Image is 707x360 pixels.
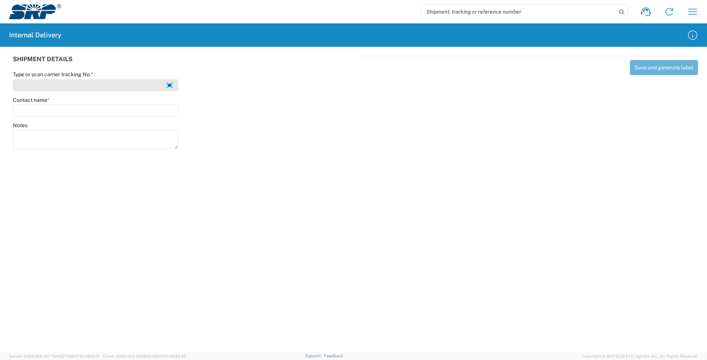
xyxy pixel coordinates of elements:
[71,354,99,358] span: [DATE] 09:51:11
[9,4,61,19] img: srp
[13,97,49,103] label: Contact name
[324,354,343,358] a: Feedback
[102,354,186,358] span: Client: 2025.18.0-9839db4
[582,353,698,360] span: Copyright © [DATE]-[DATE] Agistix Inc., All Rights Reserved
[154,354,186,358] span: [DATE] 09:32:48
[305,354,324,358] a: Support
[9,354,99,358] span: Server: 2025.18.0-dd719145275
[13,71,93,78] label: Type or scan carrier tracking No.
[421,5,616,19] input: Shipment, tracking or reference number
[13,56,352,71] div: SHIPMENT DETAILS
[13,122,28,129] label: Notes
[9,31,62,40] h2: Internal Delivery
